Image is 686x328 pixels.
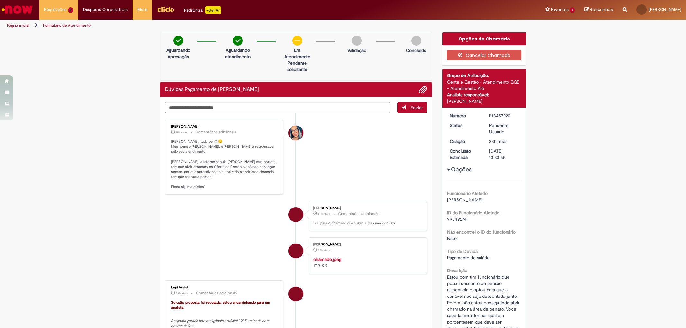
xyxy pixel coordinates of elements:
dt: Criação [445,138,484,145]
span: 23h atrás [489,138,507,144]
div: Grupo de Atribuição: [447,72,521,79]
img: check-circle-green.png [173,36,183,46]
p: Em Atendimento [282,47,313,60]
p: +GenAi [205,6,221,14]
p: Aguardando atendimento [222,47,253,60]
span: Falso [447,235,457,241]
b: Tipo de Dúvida [447,248,478,254]
b: Funcionário Afetado [447,191,488,196]
button: Enviar [397,102,427,113]
div: Lupi Assist [171,286,278,289]
div: Analista responsável: [447,92,521,98]
p: Pendente solicitante [282,60,313,73]
time: 28/08/2025 11:35:21 [318,248,330,252]
div: [PERSON_NAME] [447,98,521,104]
span: 23h atrás [318,212,330,216]
span: [PERSON_NAME] [649,7,681,12]
div: [PERSON_NAME] [313,206,420,210]
span: Enviar [410,105,423,111]
span: Rascunhos [590,6,613,13]
dt: Status [445,122,484,129]
img: click_logo_yellow_360x200.png [157,4,174,14]
ul: Trilhas de página [5,20,453,31]
dt: Conclusão Estimada [445,148,484,161]
font: Solução proposta foi recusada, estou encaminhando para um analista. [171,300,271,310]
span: 18h atrás [176,130,187,134]
p: Aguardando Aprovação [163,47,194,60]
img: img-circle-grey.png [411,36,421,46]
img: circle-minus.png [292,36,302,46]
span: 3 [68,7,73,13]
img: check-circle-green.png [233,36,243,46]
small: Comentários adicionais [196,290,237,296]
span: 23h atrás [318,248,330,252]
time: 28/08/2025 11:34:01 [176,291,188,295]
p: Concluído [406,47,426,54]
div: [PERSON_NAME] [313,243,420,246]
div: Padroniza [184,6,221,14]
b: ID do Funcionário Afetado [447,210,499,216]
time: 28/08/2025 11:36:04 [318,212,330,216]
b: Descrição [447,268,467,273]
h2: Dúvidas Pagamento de Salário Histórico de tíquete [165,87,259,93]
a: chamado.jpeg [313,256,341,262]
div: Isabely Camily Rodrigues [288,244,303,258]
span: Favoritos [551,6,569,13]
div: Opções do Chamado [442,32,526,45]
span: More [137,6,147,13]
span: Requisições [44,6,67,13]
a: Formulário de Atendimento [43,23,91,28]
div: Isabely Camily Rodrigues [288,207,303,222]
b: Não encontrei o ID do funcionário [447,229,516,235]
a: Rascunhos [584,7,613,13]
span: [PERSON_NAME] [447,197,482,203]
span: 1 [570,7,575,13]
div: [DATE] 13:33:55 [489,148,519,161]
span: 99849274 [447,216,467,222]
div: 28/08/2025 11:32:50 [489,138,519,145]
p: Validação [347,47,366,54]
div: Maira Priscila Da Silva Arnaldo [288,126,303,140]
div: Lupi Assist [288,287,303,301]
textarea: Digite sua mensagem aqui... [165,102,391,113]
div: [PERSON_NAME] [171,125,278,129]
button: Cancelar Chamado [447,50,521,60]
div: Pendente Usuário [489,122,519,135]
button: Adicionar anexos [419,85,427,94]
a: Página inicial [7,23,29,28]
dt: Número [445,112,484,119]
p: Vou para o chamado que sugeriu, mas nao consigo [313,221,420,226]
time: 28/08/2025 15:40:23 [176,130,187,134]
div: Gente e Gestão - Atendimento GGE - Atendimento Alô [447,79,521,92]
span: Pagamento de salário [447,255,489,261]
div: R13457220 [489,112,519,119]
small: Comentários adicionais [195,129,236,135]
small: Comentários adicionais [338,211,379,217]
img: ServiceNow [1,3,34,16]
img: img-circle-grey.png [352,36,362,46]
p: [PERSON_NAME], tudo bem? 😊 Meu nome é [PERSON_NAME], e [PERSON_NAME] a responsável pelo seu atend... [171,139,278,190]
div: 17.3 KB [313,256,420,269]
span: 23h atrás [176,291,188,295]
span: Despesas Corporativas [83,6,128,13]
